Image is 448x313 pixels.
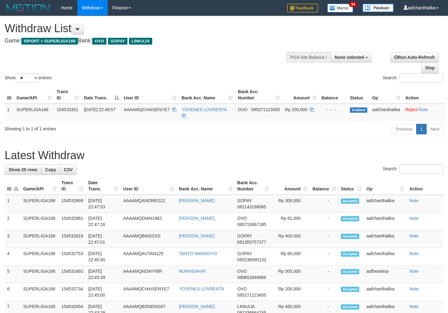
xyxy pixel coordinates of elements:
th: Action [407,177,443,195]
th: Amount: activate to sort column ascending [282,86,319,104]
span: Copy 082143198065 to clipboard [237,204,266,209]
span: Accepted [341,234,360,239]
span: OVO [238,107,248,112]
a: Note [409,198,419,203]
img: Feedback.jpg [287,4,318,12]
a: Note [409,286,419,291]
td: aafchanthalika [364,283,407,301]
button: None selected [331,52,372,63]
a: Note [409,304,419,309]
span: OVO [92,38,106,45]
th: Bank Acc. Number: activate to sort column ascending [235,86,282,104]
td: AAAAMQAUTAN125 [121,248,176,266]
td: - [310,283,338,301]
th: Game/API: activate to sort column ascending [14,86,54,104]
a: YOVENES LOVRENTA [179,286,224,291]
th: ID: activate to sort column descending [5,177,21,195]
td: SUPERLIGA168 [21,248,59,266]
span: Grabbed [350,107,367,113]
span: Accepted [341,251,360,257]
a: YOVENES LOVRENTA [182,107,226,112]
th: Action [403,86,446,104]
td: 154532899 [59,195,86,213]
td: AAAAMQDIAN1982 [121,213,176,230]
th: Bank Acc. Name: activate to sort column ascending [176,177,235,195]
td: aafchanthalika [370,104,403,121]
span: OVO [237,216,247,221]
th: Amount: activate to sort column ascending [271,177,310,195]
td: [DATE] 22:47:53 [86,195,121,213]
a: Note [409,233,419,238]
td: aafchanthalika [364,230,407,248]
span: AAAAMQCHAISENYE7 [124,107,170,112]
a: CSV [60,164,77,175]
span: Copy 085236590133 to clipboard [237,257,266,262]
td: - [310,195,338,213]
td: 1 [5,195,21,213]
span: GOPAY [237,198,252,203]
a: TANTO WARDOYO [179,251,217,256]
th: Date Trans.: activate to sort column ascending [86,177,121,195]
label: Search: [383,164,443,174]
td: 154532753 [59,248,86,266]
td: aafchanthalika [364,213,407,230]
td: - [310,213,338,230]
td: - [310,248,338,266]
td: aafheankoy [364,266,407,283]
span: 34 [349,2,357,7]
td: Rp 300,000 [271,195,310,213]
span: OVO [237,286,247,291]
td: [DATE] 22:45:00 [86,283,121,301]
th: Date Trans.: activate to sort column descending [81,86,121,104]
span: Accepted [341,216,360,221]
td: 3 [5,230,21,248]
h1: Withdraw List [5,22,292,35]
a: Note [409,269,419,274]
td: [DATE] 22:45:40 [86,248,121,266]
td: AAAAMQBINSSSS [121,230,176,248]
td: 154532492 [59,266,86,283]
th: Status [347,86,370,104]
div: - - - [321,107,345,113]
td: 1 [5,104,14,121]
td: SUPERLIGA168 [21,266,59,283]
td: 154532818 [59,230,86,248]
label: Search: [383,73,443,83]
td: SUPERLIGA168 [21,230,59,248]
span: OVO [237,269,247,274]
label: Show entries [5,73,52,83]
th: Bank Acc. Number: activate to sort column ascending [235,177,271,195]
td: 2 [5,213,21,230]
span: Rp 200.000 [285,107,307,112]
td: [DATE] 22:47:01 [86,230,121,248]
span: CSV [64,167,73,172]
a: [PERSON_NAME] [179,198,214,203]
a: Next [426,124,443,134]
td: Rp 60,000 [271,248,310,266]
span: Copy 085271123455 to clipboard [237,293,266,298]
div: PGA Site Balance / [286,52,331,63]
td: Rp 400,000 [271,230,310,248]
th: Op: activate to sort column ascending [370,86,403,104]
td: SUPERLIGA168 [21,283,59,301]
th: ID [5,86,14,104]
a: Stop [421,63,439,73]
td: AAAAMQCHAISENYE7 [121,283,176,301]
span: LINKAJA [129,38,152,45]
td: AAAAMQANDREO22 [121,195,176,213]
span: Copy 085271123455 to clipboard [251,107,280,112]
td: AAAAMQNDAYFBR [121,266,176,283]
span: [DATE] 22:49:57 [84,107,115,112]
span: Accepted [341,269,360,274]
span: LINKAJA [237,304,255,309]
a: [PERSON_NAME] [179,304,214,309]
th: User ID: activate to sort column ascending [121,86,179,104]
td: aafchanthalika [364,195,407,213]
span: GOPAY [237,233,252,238]
td: 4 [5,248,21,266]
h4: Game: Bank: [5,38,292,44]
td: Rp 505,000 [271,266,310,283]
span: Accepted [341,287,360,292]
select: Showentries [15,73,39,83]
h1: Latest Withdraw [5,149,443,162]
